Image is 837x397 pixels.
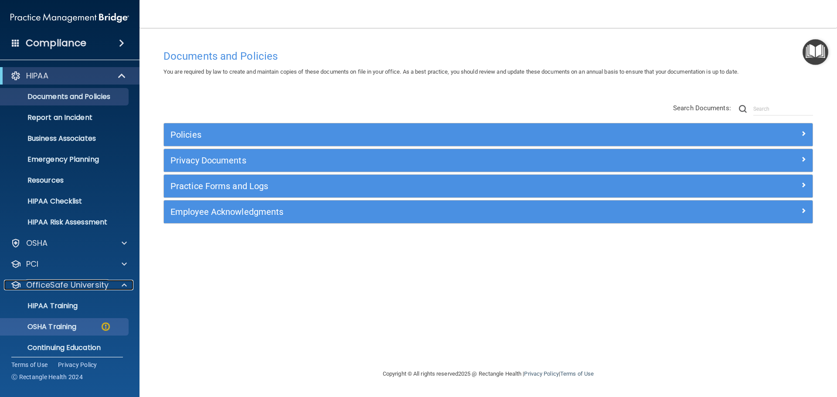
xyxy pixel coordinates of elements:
button: Open Resource Center [803,39,828,65]
p: HIPAA Checklist [6,197,125,206]
a: Employee Acknowledgments [170,205,806,219]
h4: Documents and Policies [163,51,813,62]
p: Business Associates [6,134,125,143]
a: Privacy Documents [170,153,806,167]
img: warning-circle.0cc9ac19.png [100,321,111,332]
h4: Compliance [26,37,86,49]
p: Report an Incident [6,113,125,122]
p: Emergency Planning [6,155,125,164]
span: Search Documents: [673,104,731,112]
h5: Privacy Documents [170,156,644,165]
span: Ⓒ Rectangle Health 2024 [11,373,83,381]
img: PMB logo [10,9,129,27]
a: Terms of Use [11,360,48,369]
p: PCI [26,259,38,269]
h5: Employee Acknowledgments [170,207,644,217]
a: Privacy Policy [58,360,97,369]
img: ic-search.3b580494.png [739,105,747,113]
p: Documents and Policies [6,92,125,101]
h5: Policies [170,130,644,139]
p: Resources [6,176,125,185]
p: HIPAA Risk Assessment [6,218,125,227]
h5: Practice Forms and Logs [170,181,644,191]
input: Search [753,102,813,115]
a: Practice Forms and Logs [170,179,806,193]
a: PCI [10,259,127,269]
div: Copyright © All rights reserved 2025 @ Rectangle Health | | [329,360,647,388]
a: Terms of Use [560,370,594,377]
p: OfficeSafe University [26,280,109,290]
a: OfficeSafe University [10,280,127,290]
a: OSHA [10,238,127,248]
p: OSHA Training [6,322,76,331]
p: HIPAA Training [6,302,78,310]
p: HIPAA [26,71,48,81]
p: OSHA [26,238,48,248]
a: Policies [170,128,806,142]
a: Privacy Policy [524,370,558,377]
p: Continuing Education [6,343,125,352]
span: You are required by law to create and maintain copies of these documents on file in your office. ... [163,68,738,75]
a: HIPAA [10,71,126,81]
